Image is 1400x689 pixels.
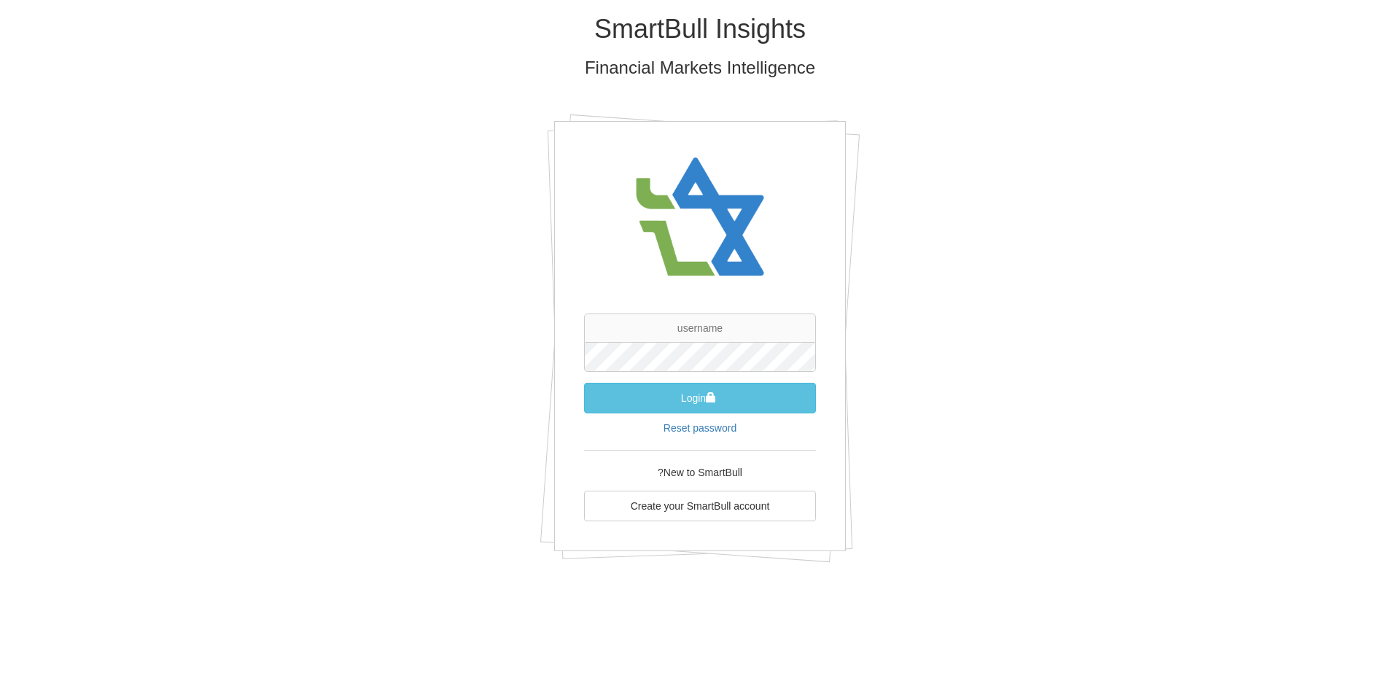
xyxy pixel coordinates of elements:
h1: SmartBull Insights [273,15,1127,44]
img: avatar [627,144,773,292]
button: Login [584,383,816,413]
a: Reset password [664,422,736,434]
input: username [584,314,816,343]
span: New to SmartBull? [658,467,742,478]
h3: Financial Markets Intelligence [273,58,1127,77]
a: Create your SmartBull account [584,491,816,521]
